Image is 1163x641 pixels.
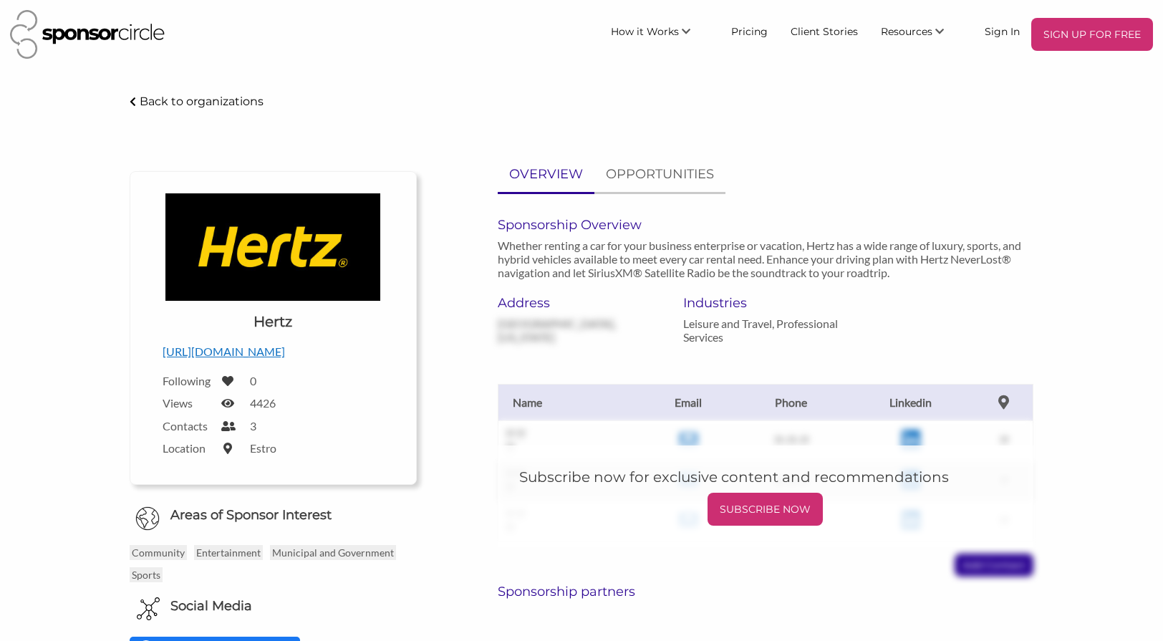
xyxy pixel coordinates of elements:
span: Resources [881,25,932,38]
th: Name [498,384,641,420]
label: 0 [250,374,256,387]
label: 3 [250,419,256,433]
p: SIGN UP FOR FREE [1037,24,1147,45]
img: Sponsor Circle Logo [10,10,165,59]
h6: Social Media [170,597,252,615]
th: Phone [735,384,846,420]
label: Contacts [163,419,213,433]
a: SUBSCRIBE NOW [519,493,1012,526]
h6: Sponsorship partners [498,584,1033,599]
h1: Hertz [254,312,292,332]
p: Leisure and Travel, Professional Services [683,317,847,344]
a: Client Stories [779,18,869,44]
label: Following [163,374,213,387]
p: Back to organizations [140,95,264,108]
img: Globe Icon [135,506,160,531]
p: Sports [130,567,163,582]
p: SUBSCRIBE NOW [713,498,817,520]
h5: Subscribe now for exclusive content and recommendations [519,467,1012,487]
a: Sign In [973,18,1031,44]
p: OVERVIEW [509,164,583,185]
label: Views [163,396,213,410]
h6: Industries [683,295,847,311]
img: Logo [165,193,380,301]
p: Whether renting a car for your business enterprise or vacation, Hertz has a wide range of luxury,... [498,238,1033,279]
label: Estro [250,441,276,455]
h6: Address [498,295,662,311]
span: How it Works [611,25,679,38]
li: How it Works [599,18,720,51]
label: Location [163,441,213,455]
label: 4426 [250,396,276,410]
img: Social Media Icon [137,597,160,620]
th: Email [641,384,735,420]
th: Linkedin [846,384,975,420]
p: Municipal and Government [270,545,396,560]
p: OPPORTUNITIES [606,164,714,185]
h6: Sponsorship Overview [498,217,1033,233]
p: Community [130,545,187,560]
h6: Areas of Sponsor Interest [119,506,428,524]
p: [URL][DOMAIN_NAME] [163,342,384,361]
p: Entertainment [194,545,263,560]
li: Resources [869,18,973,51]
a: Pricing [720,18,779,44]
